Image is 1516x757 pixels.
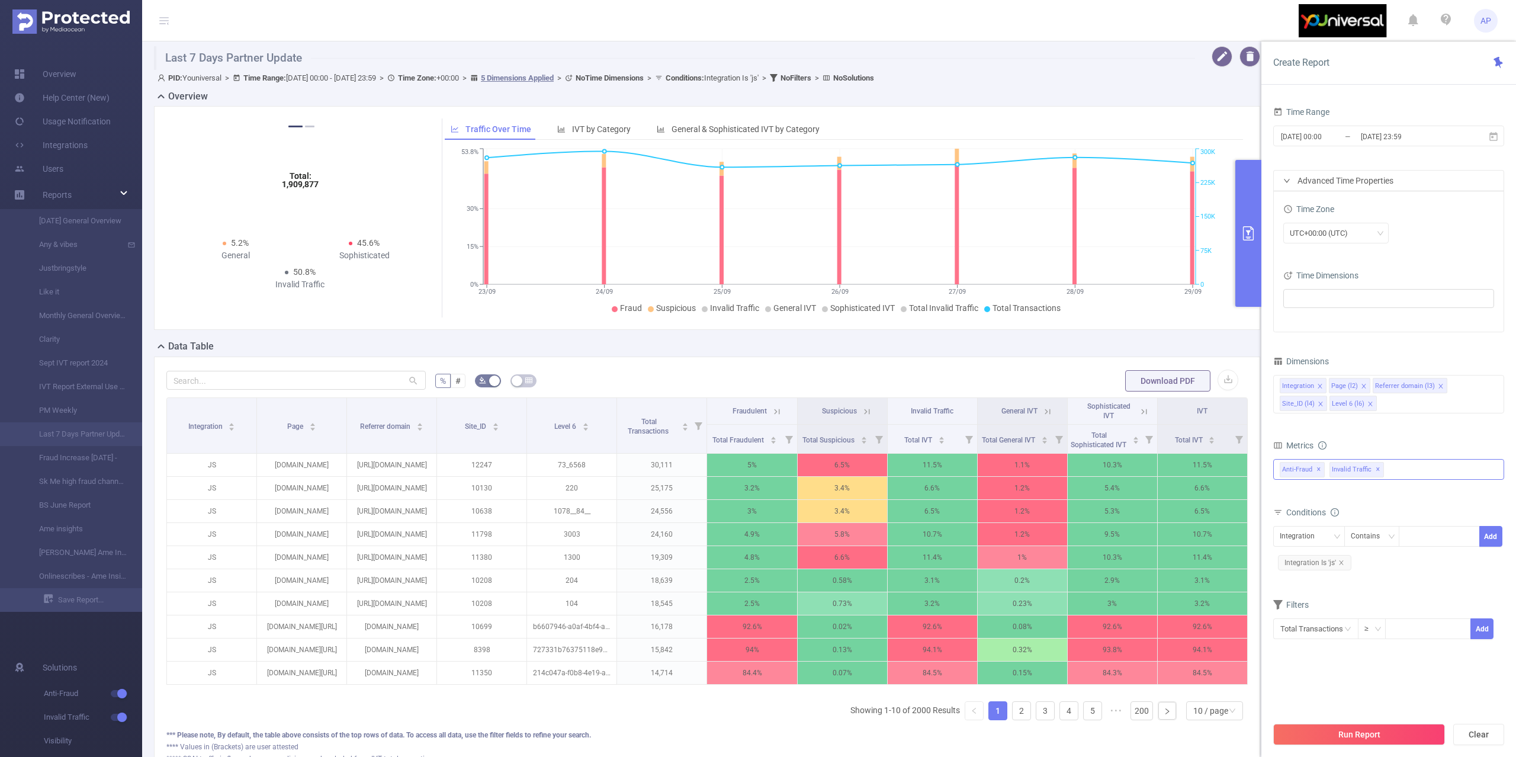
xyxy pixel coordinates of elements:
[525,377,532,384] i: icon: table
[1060,702,1078,720] a: 4
[888,477,977,499] p: 6.6%
[770,439,776,442] i: icon: caret-down
[527,500,616,522] p: 1078__84__
[451,125,459,133] i: icon: line-chart
[455,376,461,386] span: #
[1282,378,1314,394] div: Integration
[1158,701,1177,720] li: Next Page
[1068,500,1157,522] p: 5.3%
[437,546,526,569] p: 11380
[617,546,706,569] p: 19,309
[1274,171,1504,191] div: icon: rightAdvanced Time Properties
[707,546,796,569] p: 4.8%
[707,569,796,592] p: 2.5%
[24,375,128,399] a: IVT Report External Use Last 7 days UTC+1
[167,523,256,546] p: JS
[1041,435,1048,442] div: Sort
[257,477,346,499] p: [DOMAIN_NAME]
[988,701,1007,720] li: 1
[909,303,978,313] span: Total Invalid Traffic
[257,569,346,592] p: [DOMAIN_NAME]
[527,546,616,569] p: 1300
[617,523,706,546] p: 24,160
[24,328,128,351] a: Clarity
[1273,357,1329,366] span: Dimensions
[417,421,423,425] i: icon: caret-up
[1317,383,1323,390] i: icon: close
[43,190,72,200] span: Reports
[416,421,423,428] div: Sort
[347,454,436,476] p: [URL][DOMAIN_NAME]
[781,73,811,82] b: No Filters
[166,371,426,390] input: Search...
[1480,9,1491,33] span: AP
[1273,724,1445,745] button: Run Report
[1131,702,1152,720] a: 200
[982,436,1037,444] span: Total General IVT
[1107,701,1126,720] li: Next 5 Pages
[1001,407,1038,415] span: General IVT
[347,569,436,592] p: [URL][DOMAIN_NAME]
[583,426,589,429] i: icon: caret-down
[1364,619,1377,639] div: ≥
[1158,546,1247,569] p: 11.4%
[221,73,233,82] span: >
[904,436,934,444] span: Total IVT
[989,702,1007,720] a: 1
[24,399,128,422] a: PM Weekly
[682,426,689,429] i: icon: caret-down
[1332,396,1364,412] div: Level 6 (l6)
[1338,560,1344,566] i: icon: close
[978,477,1067,499] p: 1.2%
[467,243,478,251] tspan: 15%
[231,238,249,248] span: 5.2%
[257,546,346,569] p: [DOMAIN_NAME]
[759,73,770,82] span: >
[1280,129,1376,145] input: Start date
[710,303,759,313] span: Invalid Traffic
[583,421,589,425] i: icon: caret-up
[707,454,796,476] p: 5%
[437,477,526,499] p: 10130
[171,249,300,262] div: General
[1453,724,1504,745] button: Clear
[1374,626,1382,634] i: icon: down
[14,157,63,181] a: Users
[707,523,796,546] p: 4.9%
[831,288,848,296] tspan: 26/09
[481,73,554,82] u: 5 Dimensions Applied
[289,171,311,181] tspan: Total:
[257,592,346,615] p: [DOMAIN_NAME]
[1087,402,1130,420] span: Sophisticated IVT
[44,682,142,705] span: Anti-Fraud
[1068,454,1157,476] p: 10.3%
[14,110,111,133] a: Usage Notification
[798,477,887,499] p: 3.4%
[666,73,704,82] b: Conditions :
[888,500,977,522] p: 6.5%
[44,588,142,612] a: Save Report...
[1059,701,1078,720] li: 4
[167,500,256,522] p: JS
[554,422,578,431] span: Level 6
[1375,378,1435,394] div: Referrer domain (l3)
[24,209,128,233] a: [DATE] General Overview
[1175,436,1205,444] span: Total IVT
[690,398,706,453] i: Filter menu
[822,407,857,415] span: Suspicious
[572,124,631,134] span: IVT by Category
[168,339,214,354] h2: Data Table
[24,446,128,470] a: Fraud Increase [DATE] -
[1184,288,1201,296] tspan: 29/09
[1071,431,1128,449] span: Total Sophisticated IVT
[360,422,412,431] span: Referrer domain
[978,569,1067,592] p: 0.2%
[1231,425,1247,453] i: Filter menu
[167,592,256,615] p: JS
[888,546,977,569] p: 11.4%
[860,435,867,438] i: icon: caret-up
[557,125,566,133] i: icon: bar-chart
[1280,396,1327,411] li: Site_ID (l4)
[888,523,977,546] p: 10.7%
[167,546,256,569] p: JS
